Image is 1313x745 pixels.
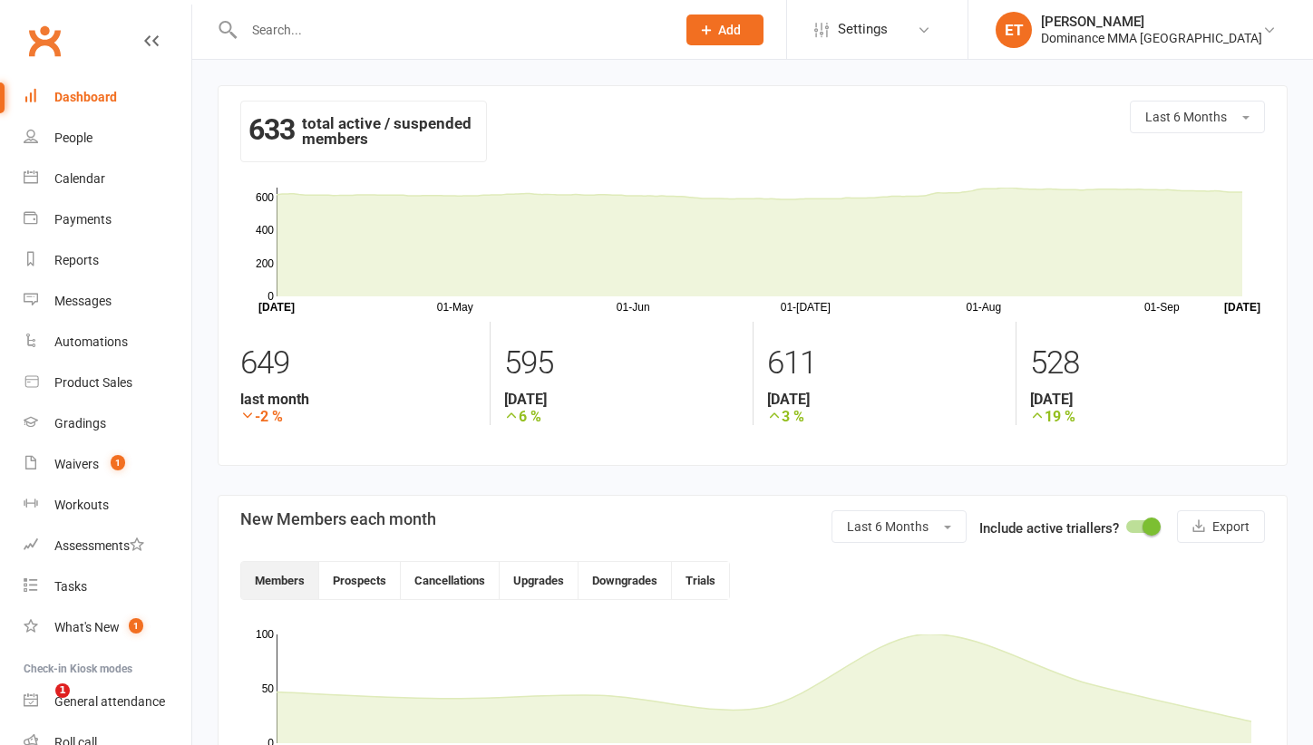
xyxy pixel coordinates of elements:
button: Add [686,15,763,45]
div: Waivers [54,457,99,471]
button: Prospects [319,562,401,599]
a: Reports [24,240,191,281]
div: Reports [54,253,99,267]
div: Gradings [54,416,106,431]
div: 649 [240,336,476,391]
strong: 3 % [767,408,1002,425]
a: Workouts [24,485,191,526]
div: Workouts [54,498,109,512]
div: 611 [767,336,1002,391]
label: Include active triallers? [979,518,1119,539]
span: 1 [129,618,143,634]
a: Messages [24,281,191,322]
a: Clubworx [22,18,67,63]
iframe: Intercom live chat [18,683,62,727]
button: Last 6 Months [832,510,967,543]
strong: 19 % [1030,408,1265,425]
div: Tasks [54,579,87,594]
div: Automations [54,334,128,349]
a: Automations [24,322,191,363]
div: Payments [54,212,112,227]
div: 528 [1030,336,1265,391]
div: Dashboard [54,90,117,104]
input: Search... [238,17,663,43]
a: People [24,118,191,159]
a: Payments [24,199,191,240]
strong: 6 % [504,408,739,425]
strong: last month [240,391,476,408]
div: Dominance MMA [GEOGRAPHIC_DATA] [1041,30,1262,46]
div: ET [996,12,1032,48]
a: Tasks [24,566,191,607]
button: Cancellations [401,562,500,599]
h3: New Members each month [240,510,436,528]
a: Assessments [24,526,191,566]
button: Last 6 Months [1130,101,1265,133]
button: Downgrades [579,562,672,599]
button: Upgrades [500,562,579,599]
a: Waivers 1 [24,444,191,485]
div: [PERSON_NAME] [1041,14,1262,30]
span: 1 [111,455,125,470]
div: Product Sales [54,375,132,390]
button: Trials [672,562,729,599]
strong: [DATE] [1030,391,1265,408]
div: Calendar [54,171,105,186]
strong: -2 % [240,408,476,425]
div: What's New [54,620,120,634]
div: 595 [504,336,739,391]
div: General attendance [54,694,165,709]
span: Last 6 Months [1145,110,1227,124]
span: Last 6 Months [847,519,929,534]
span: 1 [55,683,70,698]
span: Add [718,23,741,37]
strong: [DATE] [504,391,739,408]
a: Calendar [24,159,191,199]
div: Assessments [54,538,144,553]
div: total active / suspended members [240,101,487,162]
div: Messages [54,294,112,308]
button: Export [1177,510,1265,543]
span: Settings [838,9,888,50]
div: People [54,131,92,145]
a: What's New1 [24,607,191,648]
strong: [DATE] [767,391,1002,408]
a: Dashboard [24,77,191,118]
a: General attendance kiosk mode [24,682,191,722]
button: Members [241,562,319,599]
a: Product Sales [24,363,191,403]
a: Gradings [24,403,191,444]
strong: 633 [248,116,295,143]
